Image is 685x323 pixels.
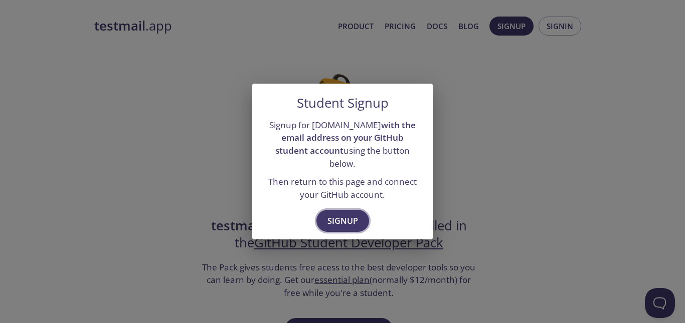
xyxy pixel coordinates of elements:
button: Signup [316,210,369,232]
span: Signup [327,214,358,228]
p: Then return to this page and connect your GitHub account. [264,175,421,201]
p: Signup for [DOMAIN_NAME] using the button below. [264,119,421,170]
h5: Student Signup [297,96,389,111]
strong: with the email address on your GitHub student account [275,119,416,156]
